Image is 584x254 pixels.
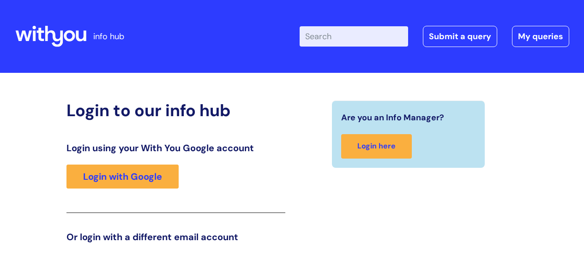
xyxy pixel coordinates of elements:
[512,26,569,47] a: My queries
[341,134,412,159] a: Login here
[93,29,124,44] p: info hub
[341,110,444,125] span: Are you an Info Manager?
[66,100,285,120] h2: Login to our info hub
[300,26,408,47] input: Search
[66,165,179,189] a: Login with Google
[66,231,285,242] h3: Or login with a different email account
[423,26,497,47] a: Submit a query
[66,142,285,154] h3: Login using your With You Google account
